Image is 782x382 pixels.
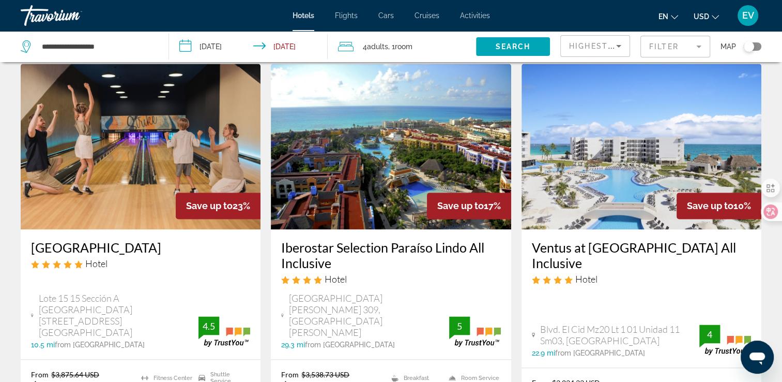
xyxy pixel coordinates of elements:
[21,64,260,229] img: Hotel image
[427,193,511,219] div: 17%
[281,370,299,379] span: From
[31,240,250,255] a: [GEOGRAPHIC_DATA]
[569,42,637,50] span: Highest Price
[51,370,99,379] del: $3,875.64 USD
[742,10,754,21] span: EV
[363,39,388,54] span: 4
[677,193,761,219] div: 10%
[555,349,645,357] span: from [GEOGRAPHIC_DATA]
[198,320,219,332] div: 4.5
[281,341,305,349] span: 29.3 mi
[186,200,233,211] span: Save up to
[325,273,347,285] span: Hotel
[21,2,124,29] a: Travorium
[31,370,49,379] span: From
[540,324,699,346] span: Blvd. El Cid Mz20 Lt 1 01 Unidad 11 Sm03, [GEOGRAPHIC_DATA]
[395,42,412,51] span: Room
[658,12,668,21] span: en
[694,12,709,21] span: USD
[495,42,530,51] span: Search
[31,258,250,269] div: 5 star Hotel
[449,320,470,332] div: 5
[699,328,720,341] div: 4
[449,316,501,347] img: trustyou-badge.svg
[437,200,484,211] span: Save up to
[176,193,260,219] div: 23%
[301,370,349,379] del: $3,538.73 USD
[39,292,199,338] span: Lote 15 15 Sección A [GEOGRAPHIC_DATA][STREET_ADDRESS][GEOGRAPHIC_DATA]
[460,11,490,20] a: Activities
[335,11,358,20] a: Flights
[741,341,774,374] iframe: Az üzenetküldési ablak megnyitására szolgáló gomb
[720,39,736,54] span: Map
[367,42,388,51] span: Adults
[640,35,710,58] button: Filter
[388,39,412,54] span: , 1
[687,200,733,211] span: Save up to
[85,258,108,269] span: Hotel
[658,9,678,24] button: Change language
[281,273,500,285] div: 4 star Hotel
[476,37,550,56] button: Search
[293,11,314,20] a: Hotels
[271,64,511,229] img: Hotel image
[522,64,761,229] img: Hotel image
[169,31,328,62] button: Check-in date: Oct 7, 2025 Check-out date: Oct 13, 2025
[532,349,555,357] span: 22.9 mi
[415,11,439,20] a: Cruises
[328,31,476,62] button: Travelers: 4 adults, 0 children
[55,341,145,349] span: from [GEOGRAPHIC_DATA]
[281,240,500,271] a: Iberostar Selection Paraíso Lindo All Inclusive
[532,273,751,285] div: 4 star Hotel
[575,273,597,285] span: Hotel
[378,11,394,20] a: Cars
[694,9,719,24] button: Change currency
[734,5,761,26] button: User Menu
[736,42,761,51] button: Toggle map
[699,325,751,355] img: trustyou-badge.svg
[569,40,621,52] mat-select: Sort by
[31,341,55,349] span: 10.5 mi
[198,316,250,347] img: trustyou-badge.svg
[289,292,449,338] span: [GEOGRAPHIC_DATA][PERSON_NAME] 309, [GEOGRAPHIC_DATA][PERSON_NAME]
[305,341,395,349] span: from [GEOGRAPHIC_DATA]
[532,240,751,271] a: Ventus at [GEOGRAPHIC_DATA] All Inclusive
